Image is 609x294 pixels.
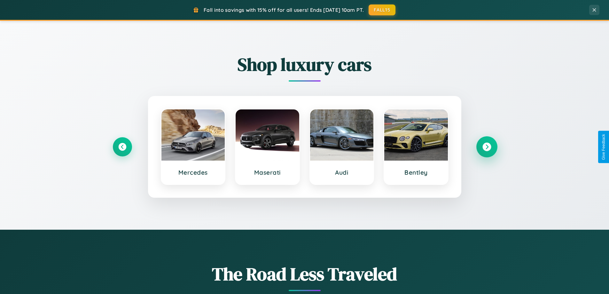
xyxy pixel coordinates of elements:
[601,134,606,160] div: Give Feedback
[113,52,496,77] h2: Shop luxury cars
[168,169,219,176] h3: Mercedes
[369,4,395,15] button: FALL15
[204,7,364,13] span: Fall into savings with 15% off for all users! Ends [DATE] 10am PT.
[316,169,367,176] h3: Audi
[242,169,293,176] h3: Maserati
[391,169,441,176] h3: Bentley
[113,262,496,286] h1: The Road Less Traveled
